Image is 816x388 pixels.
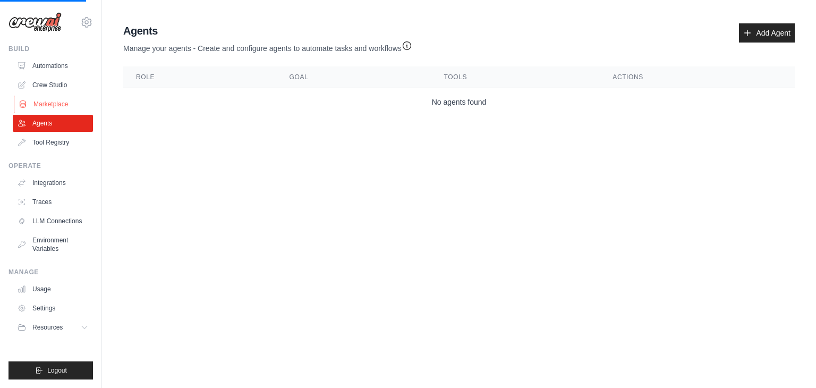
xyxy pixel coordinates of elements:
span: Resources [32,323,63,332]
th: Actions [600,66,795,88]
span: Logout [47,366,67,375]
div: Manage [8,268,93,276]
th: Role [123,66,277,88]
a: Traces [13,193,93,210]
a: LLM Connections [13,213,93,230]
a: Settings [13,300,93,317]
td: No agents found [123,88,795,116]
th: Tools [431,66,600,88]
a: Usage [13,281,93,298]
a: Agents [13,115,93,132]
button: Resources [13,319,93,336]
p: Manage your agents - Create and configure agents to automate tasks and workflows [123,38,412,54]
a: Add Agent [739,23,795,43]
a: Tool Registry [13,134,93,151]
a: Environment Variables [13,232,93,257]
a: Integrations [13,174,93,191]
a: Marketplace [14,96,94,113]
a: Automations [13,57,93,74]
h2: Agents [123,23,412,38]
th: Goal [277,66,431,88]
img: Logo [8,12,62,32]
div: Build [8,45,93,53]
div: Operate [8,162,93,170]
button: Logout [8,361,93,379]
a: Crew Studio [13,77,93,94]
